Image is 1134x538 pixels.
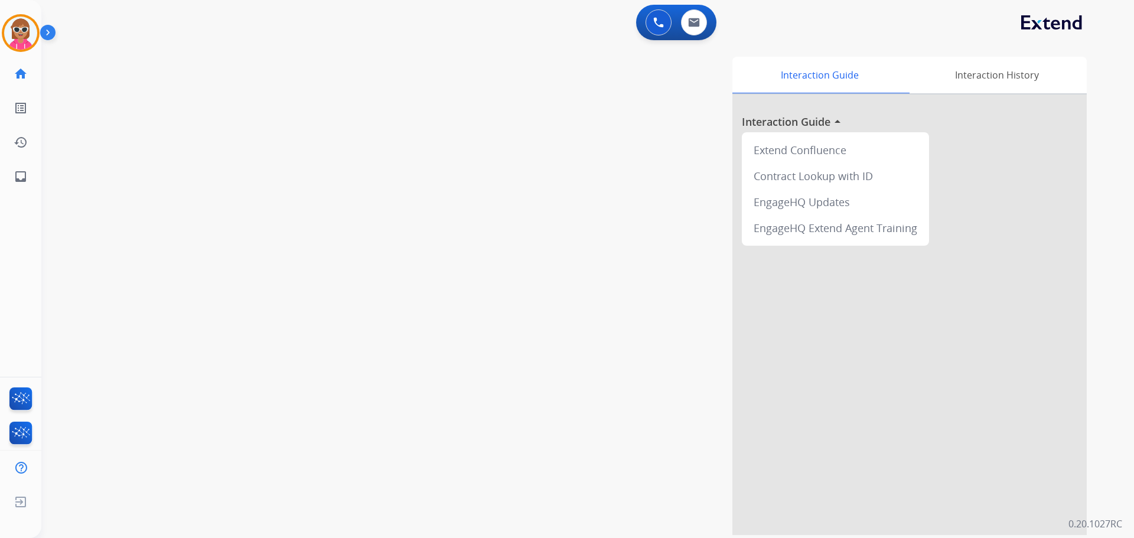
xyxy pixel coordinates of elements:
div: Extend Confluence [747,137,924,163]
div: Contract Lookup with ID [747,163,924,189]
mat-icon: history [14,135,28,149]
mat-icon: home [14,67,28,81]
div: EngageHQ Extend Agent Training [747,215,924,241]
div: Interaction Guide [732,57,907,93]
mat-icon: inbox [14,169,28,184]
mat-icon: list_alt [14,101,28,115]
img: avatar [4,17,37,50]
div: Interaction History [907,57,1087,93]
p: 0.20.1027RC [1068,517,1122,531]
div: EngageHQ Updates [747,189,924,215]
